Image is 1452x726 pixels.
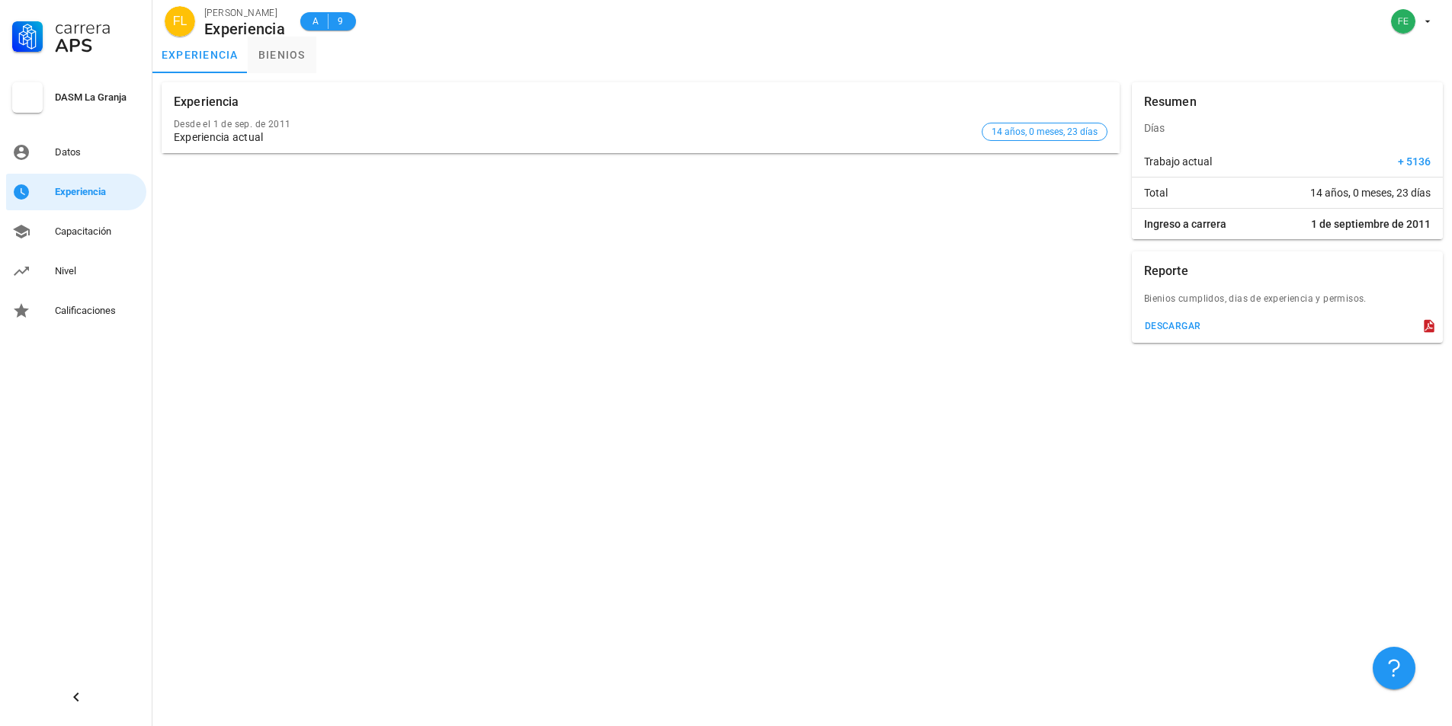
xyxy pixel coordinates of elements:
[992,123,1098,140] span: 14 años, 0 meses, 23 días
[6,174,146,210] a: Experiencia
[1132,291,1443,315] div: Bienios cumplidos, dias de experiencia y permisos.
[55,146,140,158] div: Datos
[1398,154,1431,169] span: + 5136
[6,134,146,171] a: Datos
[1311,216,1431,232] span: 1 de septiembre de 2011
[309,14,322,29] span: A
[1391,9,1415,34] div: avatar
[55,91,140,104] div: DASM La Granja
[1132,110,1443,146] div: Días
[335,14,347,29] span: 9
[204,5,285,21] div: [PERSON_NAME]
[6,293,146,329] a: Calificaciones
[55,265,140,277] div: Nivel
[165,6,195,37] div: avatar
[1138,315,1207,337] button: descargar
[6,213,146,250] a: Capacitación
[6,253,146,289] a: Nivel
[174,82,239,122] div: Experiencia
[173,6,188,37] span: FL
[174,131,976,144] div: Experiencia actual
[1144,251,1188,291] div: Reporte
[1144,216,1226,232] span: Ingreso a carrera
[55,37,140,55] div: APS
[248,37,316,73] a: bienios
[55,225,140,238] div: Capacitación
[1310,185,1431,200] span: 14 años, 0 meses, 23 días
[1144,321,1201,331] div: descargar
[55,305,140,317] div: Calificaciones
[1144,185,1168,200] span: Total
[1144,82,1197,122] div: Resumen
[152,37,248,73] a: experiencia
[174,119,976,130] div: Desde el 1 de sep. de 2011
[55,18,140,37] div: Carrera
[1144,154,1212,169] span: Trabajo actual
[55,186,140,198] div: Experiencia
[204,21,285,37] div: Experiencia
